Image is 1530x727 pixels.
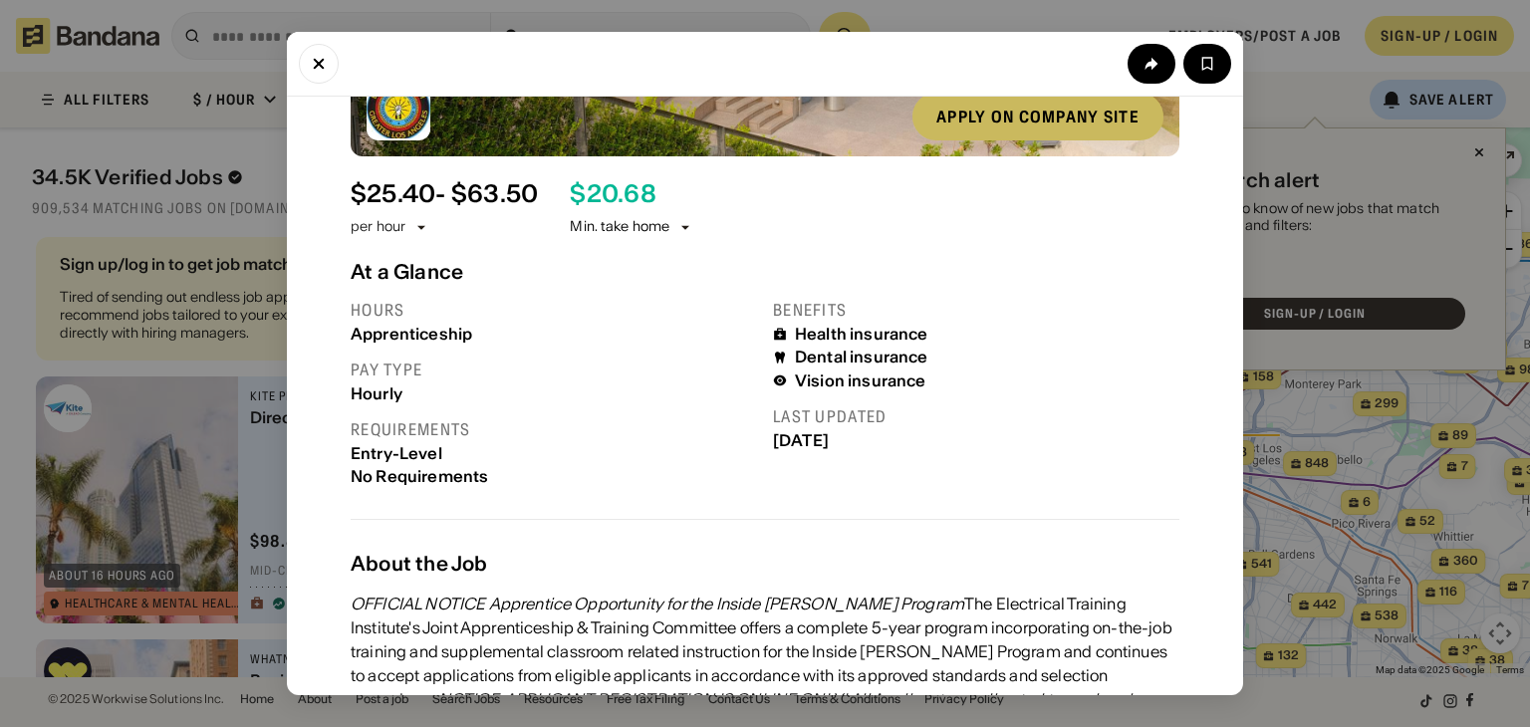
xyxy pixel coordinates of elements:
[351,260,1179,284] div: At a Glance
[489,594,964,613] em: Apprentice Opportunity for the Inside [PERSON_NAME] Program
[351,594,485,613] em: OFFICIAL NOTICE
[351,419,757,440] div: Requirements
[351,300,757,321] div: Hours
[351,384,757,403] div: Hourly
[795,371,926,390] div: Vision insurance
[795,325,928,344] div: Health insurance
[351,552,1179,576] div: About the Job
[570,217,693,237] div: Min. take home
[351,444,757,463] div: Entry-Level
[936,109,1140,124] div: Apply on company site
[773,300,1179,321] div: Benefits
[351,217,405,237] div: per hour
[299,44,339,84] button: Close
[795,348,928,366] div: Dental insurance
[570,180,655,209] div: $ 20.68
[438,689,847,709] em: NOTICE: APPLICANT REGISTRATION IS ONLINE ONLY!
[351,467,757,486] div: No Requirements
[367,77,430,140] img: IBEW Local 11 logo
[351,325,757,344] div: Apprenticeship
[773,406,1179,427] div: Last updated
[351,360,757,380] div: Pay type
[351,180,538,209] div: $ 25.40 - $63.50
[773,431,1179,450] div: [DATE]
